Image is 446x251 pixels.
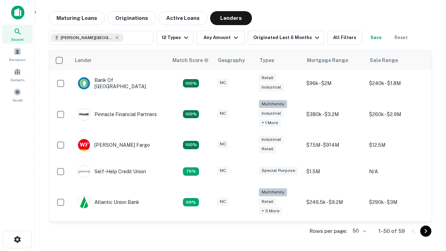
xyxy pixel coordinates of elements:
[307,56,348,64] div: Mortgage Range
[78,196,90,208] img: picture
[78,108,90,120] img: picture
[259,198,276,206] div: Retail
[172,56,209,64] div: Capitalize uses an advanced AI algorithm to match your search with the best lender. The match sco...
[303,132,366,158] td: $7.5M - $914M
[78,139,90,151] img: picture
[108,11,156,25] button: Originations
[217,198,229,206] div: NC
[2,25,33,44] a: Search
[259,145,276,153] div: Retail
[260,56,274,64] div: Types
[183,79,199,88] div: Matching Properties: 15, hasApolloMatch: undefined
[78,77,90,89] img: picture
[217,79,229,87] div: NC
[366,185,428,220] td: $290k - $3M
[259,136,284,144] div: Industrial
[309,227,347,235] p: Rows per page:
[78,166,90,177] img: picture
[366,51,428,70] th: Sale Range
[366,158,428,185] td: N/A
[253,33,321,42] div: Originated Last 6 Months
[78,196,139,208] div: Atlantic Union Bank
[10,77,24,83] span: Contacts
[214,51,255,70] th: Geography
[78,139,150,151] div: [PERSON_NAME] Fargo
[2,45,33,64] a: Borrowers
[71,51,168,70] th: Lender
[366,97,428,132] td: $260k - $2.9M
[411,195,446,229] iframe: Chat Widget
[49,11,105,25] button: Maturing Loans
[303,158,366,185] td: $1.5M
[61,35,113,41] span: [PERSON_NAME][GEOGRAPHIC_DATA], [GEOGRAPHIC_DATA]
[259,119,281,127] div: + 1 more
[390,31,412,45] button: Reset
[183,110,199,119] div: Matching Properties: 26, hasApolloMatch: undefined
[259,74,276,82] div: Retail
[9,57,26,62] span: Borrowers
[327,31,362,45] button: All Filters
[365,31,387,45] button: Save your search to get updates of matches that match your search criteria.
[78,165,146,178] div: Self-help Credit Union
[217,167,229,175] div: NC
[370,56,398,64] div: Sale Range
[78,77,161,90] div: Bank Of [GEOGRAPHIC_DATA]
[259,188,287,196] div: Multifamily
[378,227,405,235] p: 1–50 of 59
[168,51,214,70] th: Capitalize uses an advanced AI algorithm to match your search with the best lender. The match sco...
[350,226,367,236] div: 50
[366,70,428,97] td: $240k - $1.8M
[259,100,287,108] div: Multifamily
[183,167,199,176] div: Matching Properties: 11, hasApolloMatch: undefined
[78,108,157,121] div: Pinnacle Financial Partners
[366,132,428,158] td: $12.5M
[159,11,207,25] button: Active Loans
[196,31,245,45] button: Any Amount
[172,56,207,64] h6: Match Score
[248,31,324,45] button: Originated Last 6 Months
[303,51,366,70] th: Mortgage Range
[75,56,92,64] div: Lender
[420,226,431,237] button: Go to next page
[218,56,245,64] div: Geography
[217,140,229,148] div: NC
[255,51,303,70] th: Types
[13,97,23,103] span: Saved
[217,109,229,117] div: NC
[210,11,252,25] button: Lenders
[259,109,284,117] div: Industrial
[303,97,366,132] td: $380k - $3.2M
[183,141,199,149] div: Matching Properties: 15, hasApolloMatch: undefined
[259,83,284,91] div: Industrial
[303,185,366,220] td: $246.5k - $9.2M
[11,37,24,42] span: Search
[259,167,298,175] div: Special Purpose
[303,70,366,97] td: $96k - $2M
[2,65,33,84] a: Contacts
[156,31,193,45] button: 12 Types
[2,85,33,104] a: Saved
[11,6,24,20] img: capitalize-icon.png
[259,207,282,215] div: + 3 more
[183,198,199,206] div: Matching Properties: 10, hasApolloMatch: undefined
